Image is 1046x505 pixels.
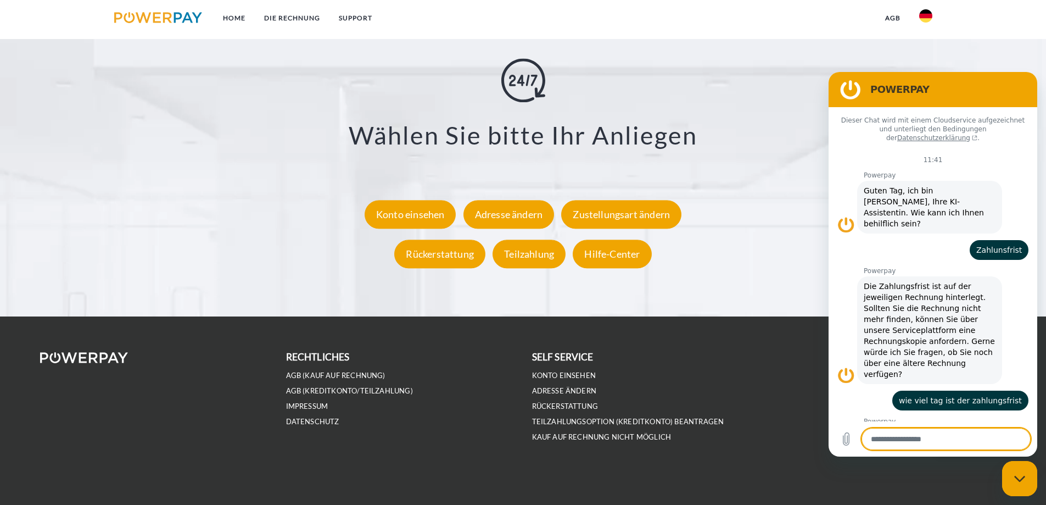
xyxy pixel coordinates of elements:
a: Adresse ändern [532,386,597,396]
b: rechtliches [286,351,350,363]
a: AGB (Kreditkonto/Teilzahlung) [286,386,413,396]
img: online-shopping.svg [501,59,545,103]
a: AGB (Kauf auf Rechnung) [286,371,385,380]
div: Teilzahlung [493,240,566,268]
img: logo-powerpay.svg [114,12,203,23]
a: Rückerstattung [391,248,488,260]
a: Teilzahlungsoption (KREDITKONTO) beantragen [532,417,724,426]
iframe: Messaging-Fenster [829,72,1037,457]
a: Konto einsehen [532,371,596,380]
a: IMPRESSUM [286,402,328,411]
a: DATENSCHUTZ [286,417,339,426]
div: Hilfe-Center [573,240,651,268]
a: Kauf auf Rechnung nicht möglich [532,432,672,442]
a: Konto einsehen [362,208,459,220]
a: Hilfe-Center [570,248,654,260]
img: logo-powerpay-white.svg [40,352,128,363]
a: DIE RECHNUNG [255,8,329,28]
div: Konto einsehen [365,200,456,229]
a: Rückerstattung [532,402,598,411]
h3: Wählen Sie bitte Ihr Anliegen [66,120,980,151]
b: self service [532,351,594,363]
a: SUPPORT [329,8,382,28]
div: Zustellungsart ändern [561,200,681,229]
img: de [919,9,932,23]
div: Adresse ändern [463,200,555,229]
a: Home [214,8,255,28]
a: agb [876,8,910,28]
div: Rückerstattung [394,240,485,268]
a: Adresse ändern [461,208,557,220]
iframe: Schaltfläche zum Öffnen des Messaging-Fensters; Konversation läuft [1002,461,1037,496]
a: Teilzahlung [490,248,568,260]
a: Zustellungsart ändern [558,208,684,220]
